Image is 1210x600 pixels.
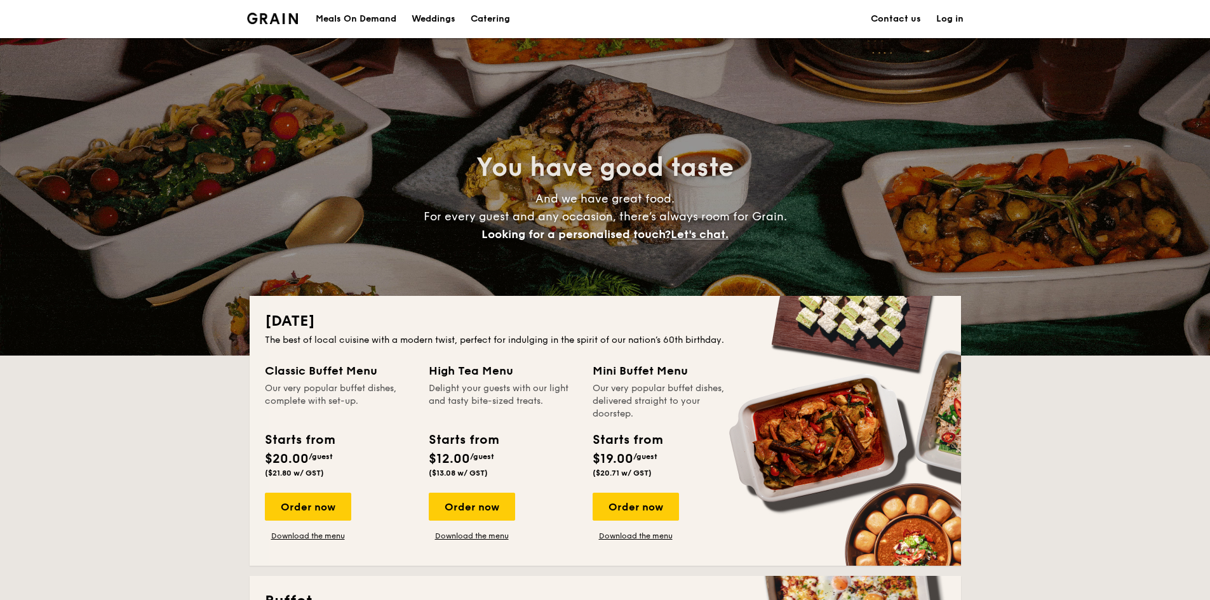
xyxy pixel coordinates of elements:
span: And we have great food. For every guest and any occasion, there’s always room for Grain. [424,192,787,241]
span: Let's chat. [671,227,729,241]
a: Download the menu [429,531,515,541]
span: $12.00 [429,451,470,467]
div: Order now [429,493,515,521]
div: Mini Buffet Menu [593,362,741,380]
span: $19.00 [593,451,633,467]
div: Delight your guests with our light and tasty bite-sized treats. [429,382,577,420]
div: Starts from [265,430,334,450]
span: You have good taste [476,152,734,183]
span: ($13.08 w/ GST) [429,469,488,477]
span: /guest [633,452,657,461]
div: Starts from [593,430,662,450]
span: $20.00 [265,451,309,467]
span: ($20.71 w/ GST) [593,469,652,477]
div: High Tea Menu [429,362,577,380]
span: /guest [470,452,494,461]
div: Our very popular buffet dishes, delivered straight to your doorstep. [593,382,741,420]
span: ($21.80 w/ GST) [265,469,324,477]
div: Order now [593,493,679,521]
h2: [DATE] [265,311,946,331]
a: Logotype [247,13,299,24]
span: /guest [309,452,333,461]
a: Download the menu [265,531,351,541]
img: Grain [247,13,299,24]
div: Starts from [429,430,498,450]
span: Looking for a personalised touch? [481,227,671,241]
div: Our very popular buffet dishes, complete with set-up. [265,382,413,420]
a: Download the menu [593,531,679,541]
div: Classic Buffet Menu [265,362,413,380]
div: Order now [265,493,351,521]
div: The best of local cuisine with a modern twist, perfect for indulging in the spirit of our nation’... [265,334,946,347]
